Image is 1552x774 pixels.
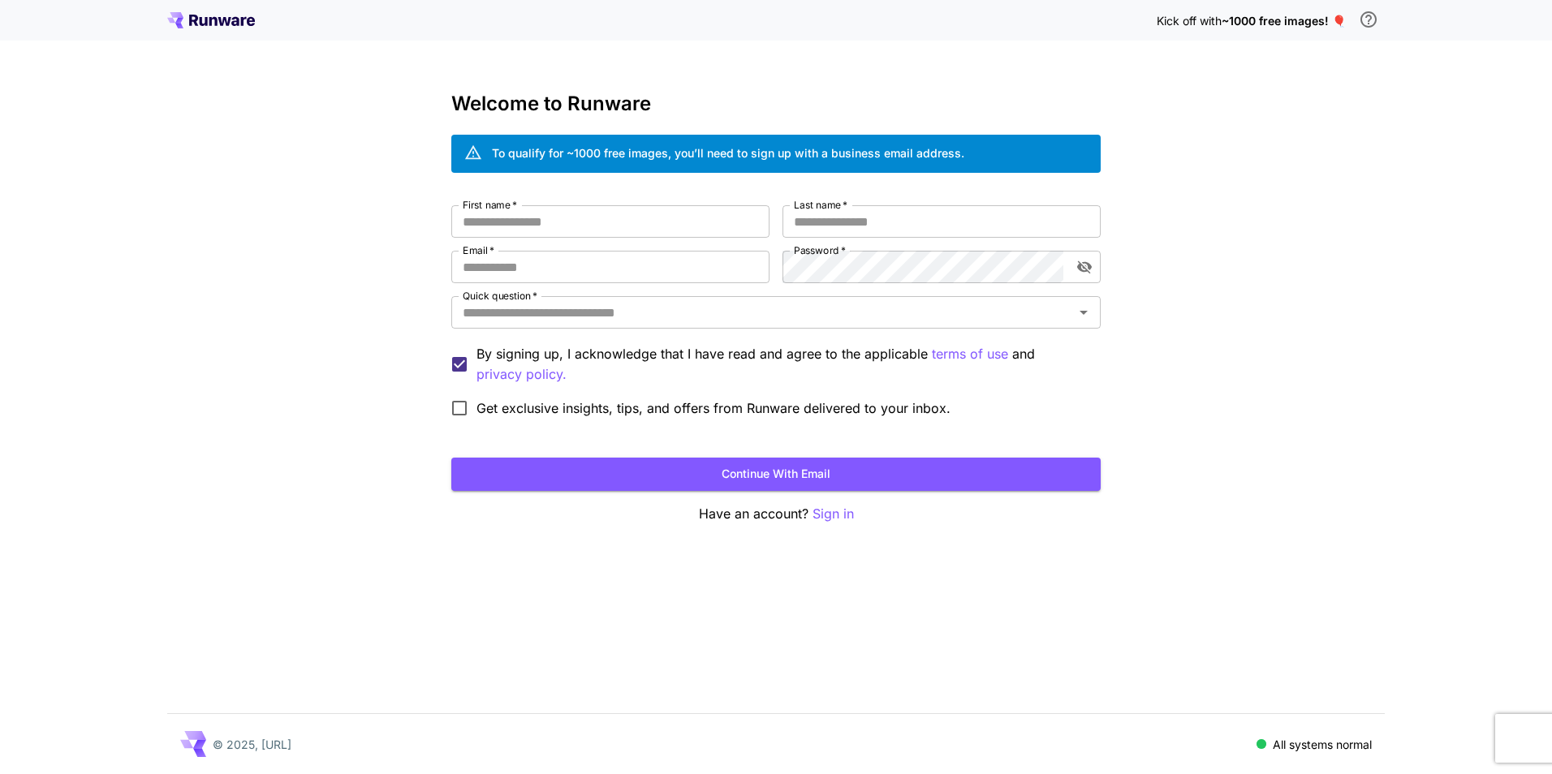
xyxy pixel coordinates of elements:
p: By signing up, I acknowledge that I have read and agree to the applicable and [476,344,1088,385]
h3: Welcome to Runware [451,92,1101,115]
p: terms of use [932,344,1008,364]
label: Quick question [463,289,537,303]
p: privacy policy. [476,364,567,385]
p: All systems normal [1273,736,1372,753]
div: To qualify for ~1000 free images, you’ll need to sign up with a business email address. [492,144,964,161]
span: ~1000 free images! 🎈 [1222,14,1346,28]
button: Continue with email [451,458,1101,491]
p: Have an account? [451,504,1101,524]
label: Last name [794,198,847,212]
button: Open [1072,301,1095,324]
label: Password [794,243,846,257]
button: toggle password visibility [1070,252,1099,282]
button: By signing up, I acknowledge that I have read and agree to the applicable and privacy policy. [932,344,1008,364]
label: First name [463,198,517,212]
button: By signing up, I acknowledge that I have read and agree to the applicable terms of use and [476,364,567,385]
label: Email [463,243,494,257]
button: In order to qualify for free credit, you need to sign up with a business email address and click ... [1352,3,1385,36]
button: Sign in [813,504,854,524]
p: © 2025, [URL] [213,736,291,753]
span: Kick off with [1157,14,1222,28]
span: Get exclusive insights, tips, and offers from Runware delivered to your inbox. [476,398,951,418]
